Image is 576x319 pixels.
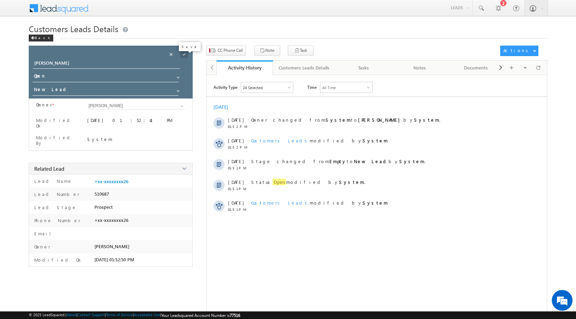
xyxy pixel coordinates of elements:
strong: System [414,117,439,123]
span: modified by [251,138,388,143]
div: Customers Leads Details [278,64,329,72]
div: Owner Changed,Status Changed,Stage Changed,Source Changed,Notes & 19 more.. [241,82,293,93]
div: System [87,136,185,142]
label: Modified On [33,257,82,263]
strong: New Lead [354,158,388,164]
a: Customers Leads Details [273,60,336,75]
span: Customers Leads [251,200,310,206]
span: Related Lead [34,165,64,172]
span: 510687 [94,191,109,197]
div: Minimize live chat window [113,3,130,20]
span: 01:51 PM [228,207,249,212]
span: 01:51 PM [228,187,249,191]
label: Phone Number [33,217,81,223]
label: Owner [36,102,52,107]
input: Stage [33,85,179,96]
div: Tasks [341,64,386,72]
span: 01:52 PM [228,145,249,149]
input: Type to Search [87,102,185,110]
div: Notes [397,64,442,72]
div: All Time [322,85,336,90]
div: [DATE] [213,104,236,110]
a: Documents [448,60,504,75]
a: +xx-xxxxxxxx26 [94,179,128,184]
label: Email [33,231,56,236]
span: Time [307,82,317,92]
textarea: Type your message and hit 'Enter' [9,64,126,207]
label: Lead Stage [33,204,77,210]
em: Start Chat [94,213,126,222]
span: 77516 [230,313,240,318]
strong: Empty [329,158,347,164]
a: Acceptable Use [134,312,160,317]
span: [DATE] [228,138,244,143]
strong: System [363,200,388,206]
div: Activity History [222,64,268,71]
a: Contact Support [77,312,105,317]
span: © 2025 LeadSquared | | | | | [29,312,240,318]
span: [PERSON_NAME] [94,244,129,249]
a: Notes [392,60,448,75]
span: 01:52 PM [228,124,249,129]
span: Customers Leads Details [29,23,118,34]
div: [DATE] 01:52:41 PM [87,117,185,127]
div: Documents [454,64,498,72]
button: Task [288,46,314,56]
div: 24 Selected [243,85,263,90]
img: d_60004797649_company_0_60004797649 [12,36,29,45]
label: Modified By [36,135,79,146]
label: Lead Name [33,178,72,184]
div: Chat with us now [36,36,116,45]
span: [DATE] [228,200,244,206]
div: Actions [503,47,531,54]
span: 01:51 PM [228,166,249,170]
button: Actions [500,46,538,56]
span: modified by [251,200,388,206]
input: Opportunity Name Opportunity Name [33,59,180,69]
span: Activity Type [213,82,237,92]
span: CC Phone Call [218,47,243,54]
a: Activity History [217,60,273,75]
span: [DATE] [228,117,244,123]
span: Prospect [94,204,113,210]
span: Status modified by . [251,179,365,185]
span: Stage changed from to by . [251,158,426,164]
label: Lead Number [33,191,80,197]
a: About [66,312,76,317]
button: CC Phone Call [206,46,246,56]
span: [DATE] 01:52:50 PM [94,257,134,262]
span: [DATE] [228,179,244,185]
strong: System [399,158,424,164]
strong: System [363,138,388,143]
span: Your Leadsquared Account Number is [161,313,240,318]
span: +xx-xxxxxxxx26 [94,217,128,223]
a: Show All Items [177,103,185,110]
a: Tasks [336,60,392,75]
p: Save [182,44,198,49]
div: Back [29,35,53,41]
span: Customers Leads [251,138,310,143]
span: Owner changed from to by . [251,117,440,123]
a: Show All Items [173,86,182,93]
button: Note [254,46,280,56]
a: Terms of Service [106,312,133,317]
strong: System [339,179,364,185]
span: Open [273,179,286,185]
strong: System [326,117,351,123]
a: Show All Items [173,72,182,79]
strong: [PERSON_NAME] [358,117,403,123]
input: Status [33,72,179,82]
label: Owner [33,244,51,250]
label: Modified On [36,118,79,129]
span: [DATE] [228,158,244,164]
